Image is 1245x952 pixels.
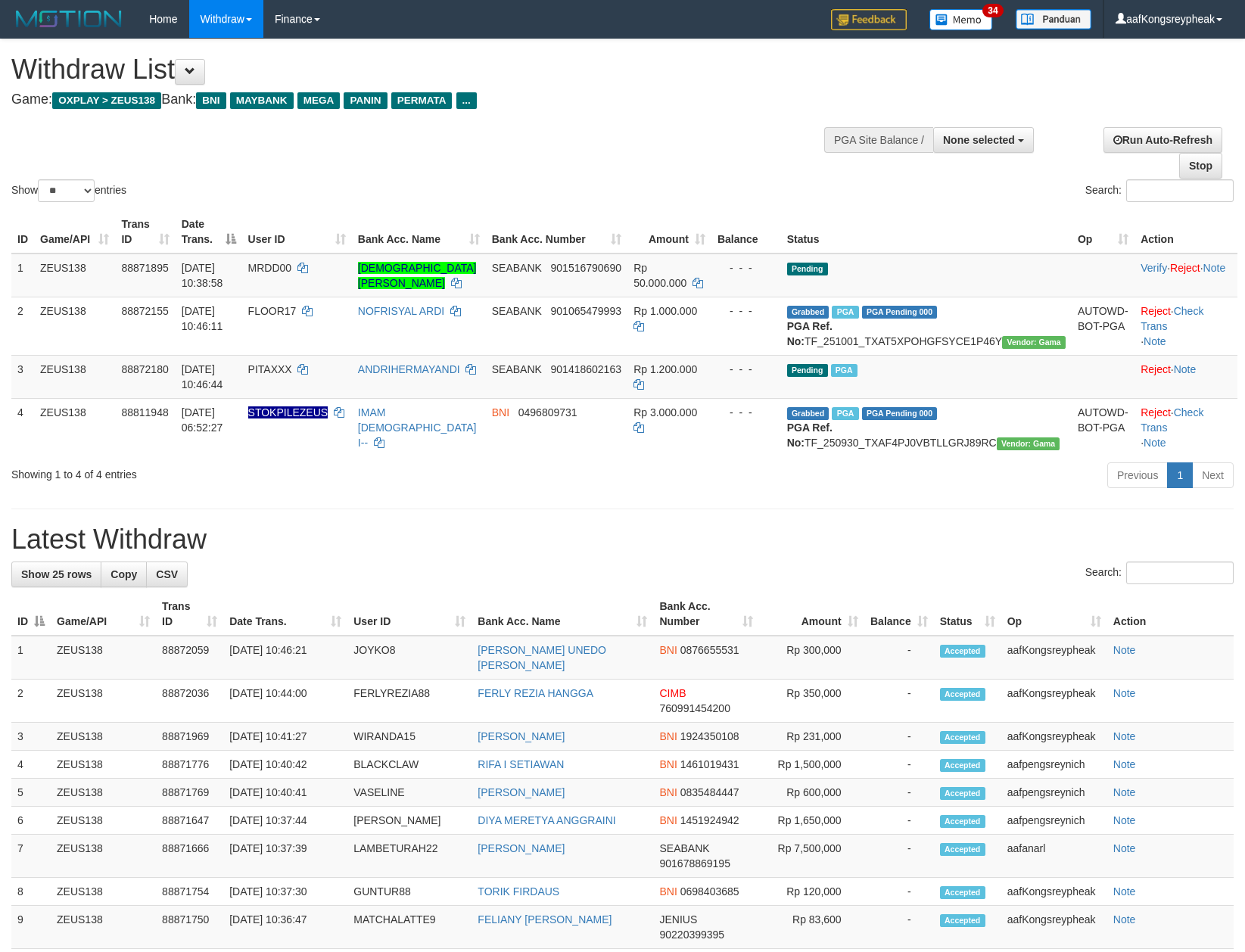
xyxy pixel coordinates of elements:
[864,593,934,636] th: Balance: activate to sort column ascending
[1113,885,1136,898] a: Note
[759,593,864,636] th: Amount: activate to sort column ascending
[38,179,95,202] select: Showentries
[832,407,858,420] span: Marked by aafsreyleap
[1001,723,1107,751] td: aafKongsreypheak
[486,210,627,254] th: Bank Acc. Number: activate to sort column ascending
[358,262,477,289] a: [DEMOGRAPHIC_DATA][PERSON_NAME]
[864,779,934,807] td: -
[248,406,328,418] span: Nama rekening ada tanda titik/strip, harap diedit
[659,913,697,926] span: JENIUS
[659,814,677,826] span: BNI
[478,687,593,699] a: FERLY REZIA HANGGA
[51,906,156,949] td: ZEUS138
[759,906,864,949] td: Rp 83,600
[347,636,472,680] td: JOYKO8
[11,906,51,949] td: 9
[862,306,938,319] span: PGA Pending
[11,461,507,482] div: Showing 1 to 4 of 4 entries
[492,305,542,317] span: SEABANK
[551,363,621,375] span: Copy 901418602163 to clipboard
[248,262,292,274] span: MRDD00
[551,305,621,317] span: Copy 901065479993 to clipboard
[11,8,126,30] img: MOTION_logo.png
[1001,835,1107,878] td: aafanarl
[1002,336,1066,349] span: Vendor URL: https://trx31.1velocity.biz
[759,723,864,751] td: Rp 231,000
[492,406,509,418] span: BNI
[196,92,226,109] span: BNI
[940,759,985,772] span: Accepted
[391,92,453,109] span: PERMATA
[101,562,147,587] a: Copy
[943,134,1015,146] span: None selected
[223,593,347,636] th: Date Trans.: activate to sort column ascending
[1113,687,1136,699] a: Note
[156,593,223,636] th: Trans ID: activate to sort column ascending
[1113,730,1136,742] a: Note
[940,914,985,927] span: Accepted
[518,406,577,418] span: Copy 0496809731 to clipboard
[1179,153,1222,179] a: Stop
[347,593,472,636] th: User ID: activate to sort column ascending
[11,524,1234,555] h1: Latest Withdraw
[781,297,1072,355] td: TF_251001_TXAT5XPOHGFSYCE1P46Y
[121,305,168,317] span: 88872155
[182,406,223,434] span: [DATE] 06:52:27
[492,262,542,274] span: SEABANK
[787,263,828,275] span: Pending
[831,364,857,377] span: Marked by aafanarl
[1001,807,1107,835] td: aafpengsreynich
[717,362,775,377] div: - - -
[781,398,1072,456] td: TF_250930_TXAF4PJ0VBTLLGRJ89RC
[223,636,347,680] td: [DATE] 10:46:21
[831,9,907,30] img: Feedback.jpg
[11,723,51,751] td: 3
[121,262,168,274] span: 88871895
[297,92,341,109] span: MEGA
[1001,593,1107,636] th: Op: activate to sort column ascending
[659,786,677,798] span: BNI
[456,92,477,109] span: ...
[347,906,472,949] td: MATCHALATTE9
[982,4,1003,17] span: 34
[121,363,168,375] span: 88872180
[11,297,34,355] td: 2
[1144,335,1166,347] a: Note
[478,814,615,826] a: DIYA MERETYA ANGGRAINI
[223,878,347,906] td: [DATE] 10:37:30
[51,636,156,680] td: ZEUS138
[787,364,828,377] span: Pending
[478,913,612,926] a: FELIANY [PERSON_NAME]
[223,723,347,751] td: [DATE] 10:41:27
[51,807,156,835] td: ZEUS138
[864,636,934,680] td: -
[156,568,178,580] span: CSV
[34,210,115,254] th: Game/API: activate to sort column ascending
[11,878,51,906] td: 8
[347,751,472,779] td: BLACKCLAW
[110,568,137,580] span: Copy
[1085,562,1234,584] label: Search:
[934,593,1001,636] th: Status: activate to sort column ascending
[787,320,833,347] b: PGA Ref. No:
[242,210,352,254] th: User ID: activate to sort column ascending
[358,406,477,449] a: IMAM [DEMOGRAPHIC_DATA] I--
[659,758,677,770] span: BNI
[223,835,347,878] td: [DATE] 10:37:39
[1001,878,1107,906] td: aafKongsreypheak
[21,568,92,580] span: Show 25 rows
[34,297,115,355] td: ZEUS138
[51,751,156,779] td: ZEUS138
[1170,262,1200,274] a: Reject
[358,363,460,375] a: ANDRIHERMAYANDI
[223,906,347,949] td: [DATE] 10:36:47
[680,786,739,798] span: Copy 0835484447 to clipboard
[347,878,472,906] td: GUNTUR88
[759,680,864,723] td: Rp 350,000
[1085,179,1234,202] label: Search:
[478,885,559,898] a: TORIK FIRDAUS
[52,92,161,109] span: OXPLAY > ZEUS138
[1113,842,1136,854] a: Note
[680,730,739,742] span: Copy 1924350108 to clipboard
[11,636,51,680] td: 1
